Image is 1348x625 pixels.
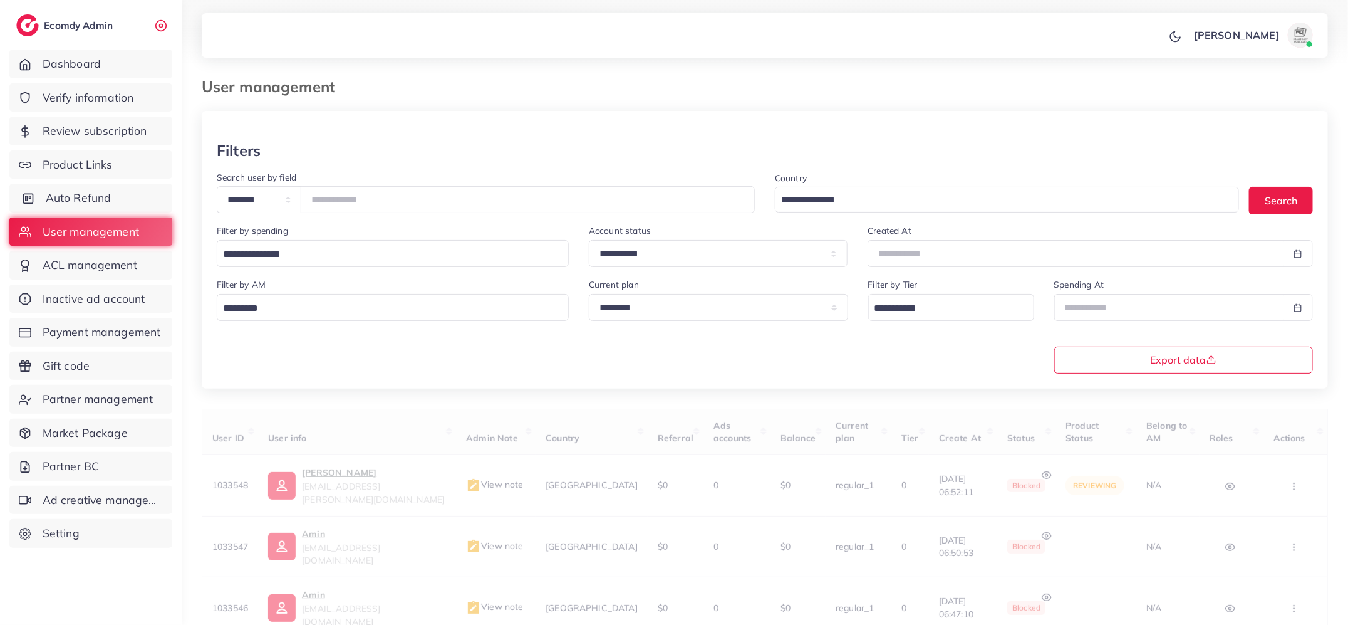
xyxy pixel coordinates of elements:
[43,157,113,173] span: Product Links
[43,492,163,508] span: Ad creative management
[43,90,134,106] span: Verify information
[9,452,172,481] a: Partner BC
[868,278,918,291] label: Filter by Tier
[9,117,172,145] a: Review subscription
[43,458,100,475] span: Partner BC
[777,191,1223,210] input: Search for option
[43,391,153,407] span: Partner management
[46,190,111,206] span: Auto Refund
[217,224,288,237] label: Filter by spending
[16,14,116,36] a: logoEcomdy Admin
[9,218,172,246] a: User management
[9,83,172,112] a: Verify information
[9,50,172,78] a: Dashboard
[1187,23,1318,48] a: [PERSON_NAME]avatar
[217,278,266,291] label: Filter by AM
[9,150,172,179] a: Product Links
[9,419,172,448] a: Market Package
[589,278,639,291] label: Current plan
[9,184,172,213] a: Auto Refund
[44,19,116,31] h2: Ecomdy Admin
[202,78,345,96] h3: User management
[9,251,172,280] a: ACL management
[219,245,552,265] input: Search for option
[217,142,261,160] h3: Filters
[43,525,80,542] span: Setting
[1054,278,1104,291] label: Spending At
[43,291,145,307] span: Inactive ad account
[775,172,807,184] label: Country
[1054,347,1314,374] button: Export data
[43,358,90,374] span: Gift code
[9,352,172,381] a: Gift code
[9,318,172,347] a: Payment management
[9,385,172,414] a: Partner management
[1288,23,1313,48] img: avatar
[217,171,296,184] label: Search user by field
[217,240,569,267] div: Search for option
[43,324,161,340] span: Payment management
[775,187,1239,213] div: Search for option
[870,299,1018,318] input: Search for option
[43,257,137,273] span: ACL management
[589,224,651,237] label: Account status
[43,123,147,139] span: Review subscription
[9,519,172,548] a: Setting
[43,56,101,72] span: Dashboard
[219,299,552,318] input: Search for option
[868,224,911,237] label: Created At
[9,486,172,515] a: Ad creative management
[16,14,39,36] img: logo
[868,294,1034,321] div: Search for option
[1194,28,1280,43] p: [PERSON_NAME]
[1151,355,1216,365] span: Export data
[9,285,172,313] a: Inactive ad account
[43,425,128,441] span: Market Package
[43,224,139,240] span: User management
[217,294,569,321] div: Search for option
[1249,187,1313,214] button: Search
